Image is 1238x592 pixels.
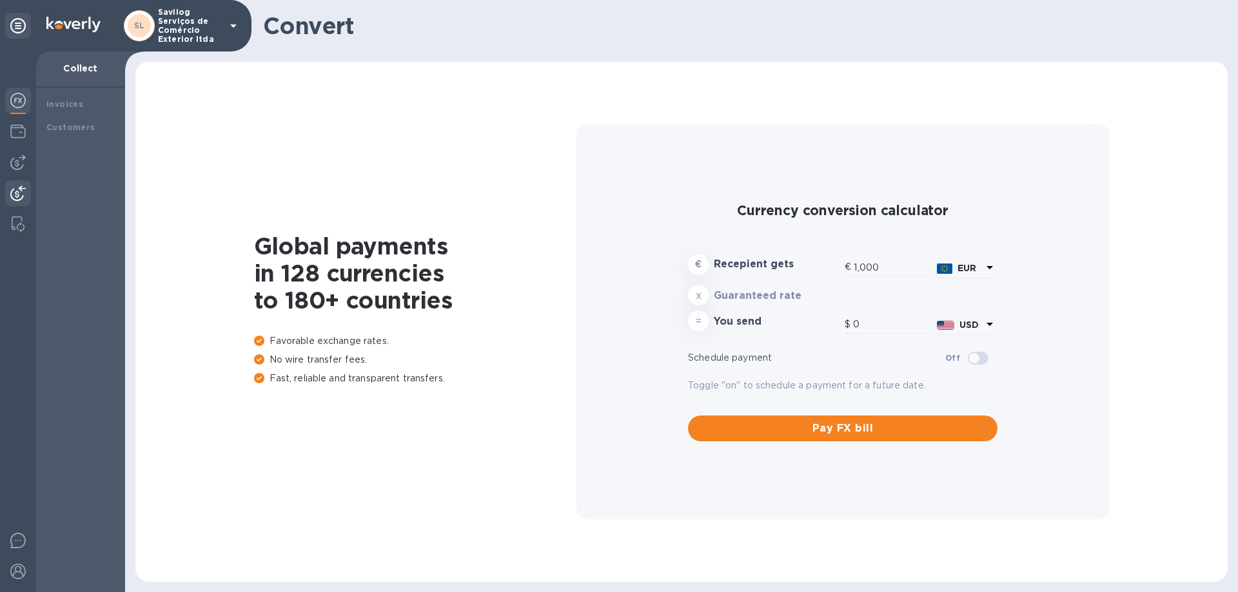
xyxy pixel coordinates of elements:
[254,334,576,348] p: Favorable exchange rates.
[5,13,31,39] div: Unpin categories
[695,259,702,269] strong: €
[10,124,26,139] img: Wallets
[263,12,1217,39] h1: Convert
[714,316,840,328] h3: You send
[46,122,95,132] b: Customers
[688,285,709,305] div: x
[46,62,115,75] p: Collect
[688,415,997,441] button: Pay FX bill
[937,321,954,330] img: USD
[958,263,976,273] b: EUR
[10,93,26,108] img: Foreign exchange
[959,320,979,330] b: USD
[945,353,960,363] b: Off
[714,290,840,302] h3: Guaranteed rate
[46,17,101,32] img: Logo
[134,21,145,30] b: SL
[688,379,997,392] p: Toggle "on" to schedule a payment for a future date.
[688,310,709,331] div: =
[688,202,997,218] h2: Currency conversion calculator
[254,233,576,314] h1: Global payments in 128 currencies to 180+ countries
[158,8,222,44] p: Savilog Serviços de Comércio Exterior ltda
[714,258,840,271] h3: Recepient gets
[688,351,945,365] p: Schedule payment
[254,353,576,367] p: No wire transfer fees.
[46,99,83,109] b: Invoices
[698,421,987,436] span: Pay FX bill
[853,315,932,334] input: Amount
[845,315,853,334] div: $
[845,258,854,277] div: €
[854,258,932,277] input: Amount
[254,372,576,385] p: Fast, reliable and transparent transfers.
